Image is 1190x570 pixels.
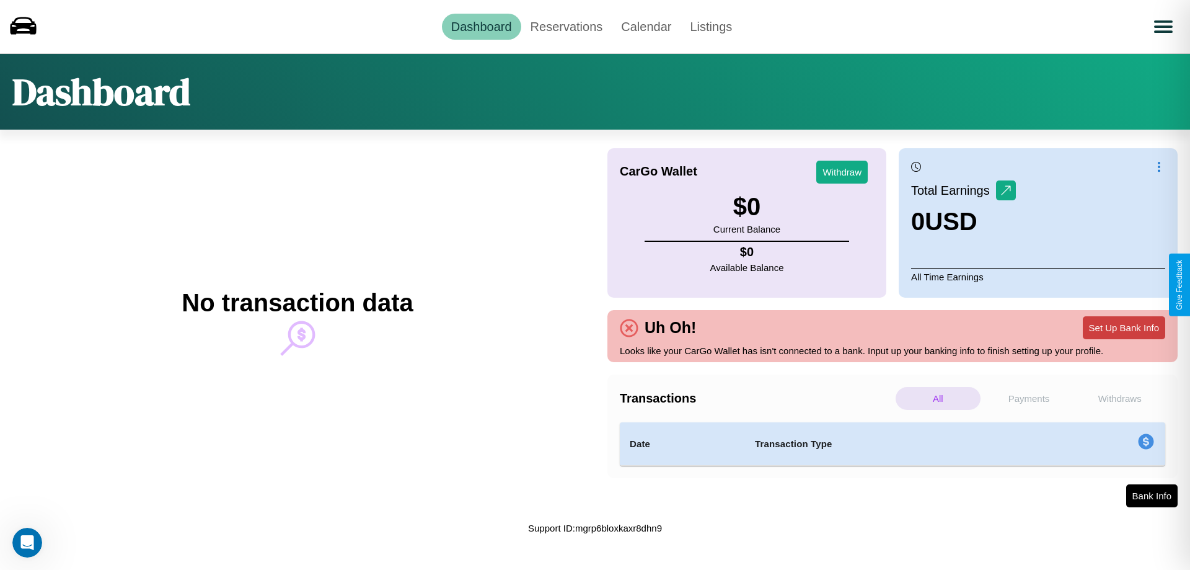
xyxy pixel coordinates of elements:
[710,259,784,276] p: Available Balance
[911,208,1016,236] h3: 0 USD
[630,437,735,452] h4: Date
[911,268,1165,285] p: All Time Earnings
[12,66,190,117] h1: Dashboard
[710,245,784,259] h4: $ 0
[620,422,1165,466] table: simple table
[713,221,780,238] p: Current Balance
[1126,484,1178,507] button: Bank Info
[1077,387,1162,410] p: Withdraws
[896,387,981,410] p: All
[528,520,662,537] p: Support ID: mgrp6bloxkaxr8dhn9
[620,342,1165,359] p: Looks like your CarGo Wallet has isn't connected to a bank. Input up your banking info to finish ...
[521,14,612,40] a: Reservations
[1146,9,1181,44] button: Open menu
[987,387,1072,410] p: Payments
[816,161,868,184] button: Withdraw
[620,391,892,406] h4: Transactions
[638,319,702,337] h4: Uh Oh!
[681,14,741,40] a: Listings
[612,14,681,40] a: Calendar
[620,164,697,179] h4: CarGo Wallet
[12,528,42,558] iframe: Intercom live chat
[1083,316,1165,339] button: Set Up Bank Info
[713,193,780,221] h3: $ 0
[911,179,996,202] p: Total Earnings
[182,289,413,317] h2: No transaction data
[755,437,1036,452] h4: Transaction Type
[1175,260,1184,310] div: Give Feedback
[442,14,521,40] a: Dashboard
